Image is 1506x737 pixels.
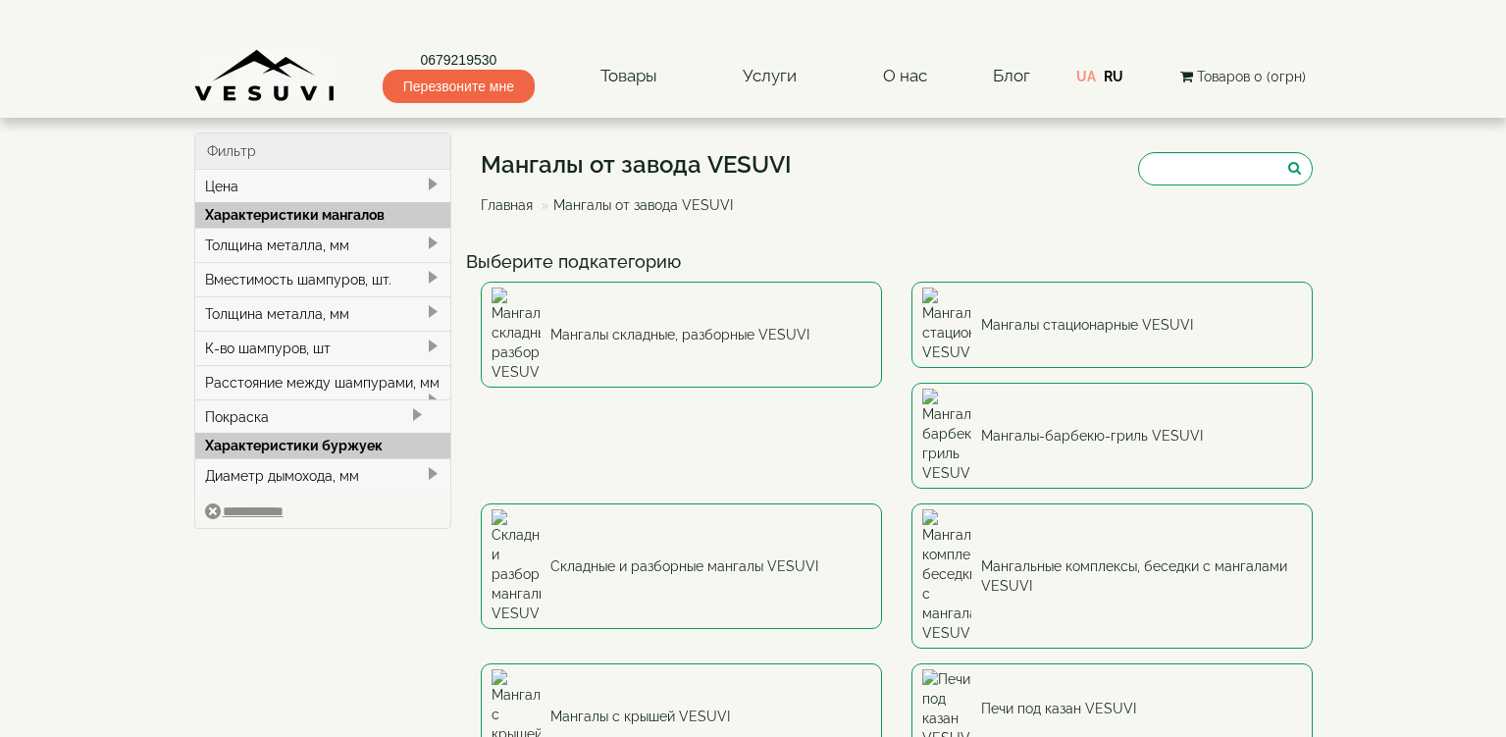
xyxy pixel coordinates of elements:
[195,399,451,434] div: Покраска
[383,50,535,70] a: 0679219530
[1104,69,1123,84] a: RU
[466,252,1327,272] h4: Выберите подкатегорию
[195,433,451,458] div: Характеристики буржуек
[723,54,816,99] a: Услуги
[194,49,337,103] img: Завод VESUVI
[195,170,451,203] div: Цена
[383,70,535,103] span: Перезвоните мне
[195,296,451,331] div: Толщина металла, мм
[481,152,792,178] h1: Мангалы от завода VESUVI
[195,202,451,228] div: Характеристики мангалов
[195,228,451,262] div: Толщина металла, мм
[481,503,882,629] a: Складные и разборные мангалы VESUVI Складные и разборные мангалы VESUVI
[581,54,677,99] a: Товары
[195,262,451,296] div: Вместимость шампуров, шт.
[492,509,541,623] img: Складные и разборные мангалы VESUVI
[922,389,971,483] img: Мангалы-барбекю-гриль VESUVI
[911,282,1313,368] a: Мангалы стационарные VESUVI Мангалы стационарные VESUVI
[863,54,947,99] a: О нас
[993,66,1030,85] a: Блог
[195,133,451,170] div: Фильтр
[1076,69,1096,84] a: UA
[481,282,882,388] a: Мангалы складные, разборные VESUVI Мангалы складные, разборные VESUVI
[537,195,733,215] li: Мангалы от завода VESUVI
[1174,66,1312,87] button: Товаров 0 (0грн)
[922,288,971,362] img: Мангалы стационарные VESUVI
[492,288,541,382] img: Мангалы складные, разборные VESUVI
[195,365,451,399] div: Расстояние между шампурами, мм
[481,197,533,213] a: Главная
[911,503,1313,649] a: Мангальные комплексы, беседки с мангалами VESUVI Мангальные комплексы, беседки с мангалами VESUVI
[1197,69,1306,84] span: Товаров 0 (0грн)
[911,383,1313,489] a: Мангалы-барбекю-гриль VESUVI Мангалы-барбекю-гриль VESUVI
[922,509,971,643] img: Мангальные комплексы, беседки с мангалами VESUVI
[195,458,451,493] div: Диаметр дымохода, мм
[195,331,451,365] div: К-во шампуров, шт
